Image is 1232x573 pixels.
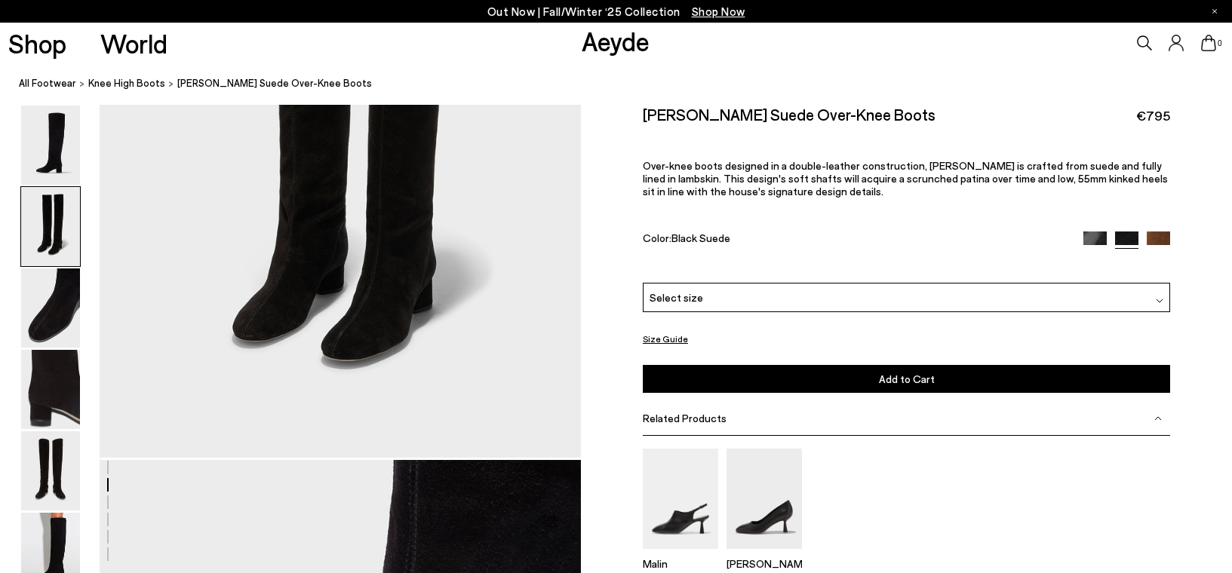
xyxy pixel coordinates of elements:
span: Over-knee boots designed in a double-leather construction, [PERSON_NAME] is crafted from suede an... [643,159,1168,198]
img: Willa Suede Over-Knee Boots - Image 5 [21,431,80,510]
img: Malin Slingback Mules [643,449,718,549]
p: Out Now | Fall/Winter ‘25 Collection [487,2,745,21]
a: knee high boots [88,75,165,91]
button: Add to Cart [643,365,1170,393]
a: Shop [8,30,66,57]
span: Black Suede [671,231,730,244]
img: Willa Suede Over-Knee Boots - Image 4 [21,350,80,429]
img: Willa Suede Over-Knee Boots - Image 1 [21,106,80,185]
p: [PERSON_NAME] [727,557,802,570]
a: World [100,30,167,57]
img: Willa Suede Over-Knee Boots - Image 3 [21,268,80,348]
a: Malin Slingback Mules Malin [643,538,718,570]
a: All Footwear [19,75,76,91]
img: svg%3E [1156,296,1163,304]
nav: breadcrumb [19,63,1232,105]
a: Aeyde [582,25,650,57]
img: Willa Suede Over-Knee Boots - Image 2 [21,187,80,266]
p: Malin [643,557,718,570]
span: 0 [1216,39,1224,47]
a: Giotta Round-Toe Pumps [PERSON_NAME] [727,538,802,570]
img: svg%3E [1154,415,1162,422]
span: Select size [650,290,703,305]
span: [PERSON_NAME] Suede Over-Knee Boots [177,75,372,91]
span: Related Products [643,412,727,424]
span: knee high boots [88,77,165,89]
span: €795 [1136,106,1170,125]
div: Color: [643,231,1066,249]
button: Size Guide [643,329,688,348]
h2: [PERSON_NAME] Suede Over-Knee Boots [643,105,936,124]
a: 0 [1201,35,1216,51]
span: Add to Cart [879,372,935,385]
span: Navigate to /collections/new-in [692,5,745,18]
img: Giotta Round-Toe Pumps [727,449,802,549]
